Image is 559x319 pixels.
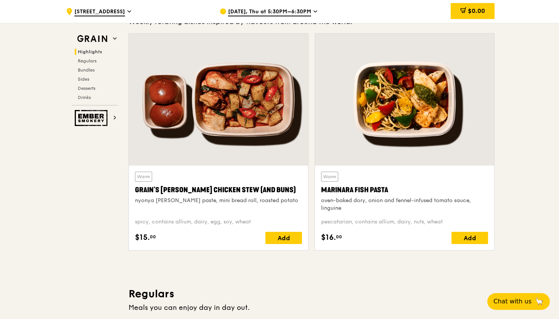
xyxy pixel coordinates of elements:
div: Grain's [PERSON_NAME] Chicken Stew (and buns) [135,185,302,195]
div: Add [265,232,302,244]
span: 🦙 [535,297,544,306]
span: Highlights [78,49,102,54]
div: Add [451,232,488,244]
span: 00 [336,234,342,240]
img: Ember Smokery web logo [75,110,110,126]
span: Sides [78,77,89,82]
div: Marinara Fish Pasta [321,185,488,195]
span: [STREET_ADDRESS] [74,8,125,16]
div: pescatarian, contains allium, dairy, nuts, wheat [321,218,488,226]
span: Desserts [78,86,95,91]
button: Chat with us🦙 [487,293,550,310]
span: Bundles [78,67,95,73]
div: oven-baked dory, onion and fennel-infused tomato sauce, linguine [321,197,488,212]
div: Meals you can enjoy day in day out. [129,302,495,313]
div: Warm [135,172,152,182]
span: $15. [135,232,150,243]
span: 00 [150,234,156,240]
div: Warm [321,172,338,182]
span: Chat with us [493,297,532,306]
span: [DATE], Thu at 5:30PM–6:30PM [228,8,311,16]
span: Regulars [78,58,96,64]
h3: Regulars [129,287,495,301]
div: spicy, contains allium, dairy, egg, soy, wheat [135,218,302,226]
img: Grain web logo [75,32,110,46]
span: Drinks [78,95,91,100]
span: $16. [321,232,336,243]
div: nyonya [PERSON_NAME] paste, mini bread roll, roasted potato [135,197,302,204]
span: $0.00 [468,7,485,14]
